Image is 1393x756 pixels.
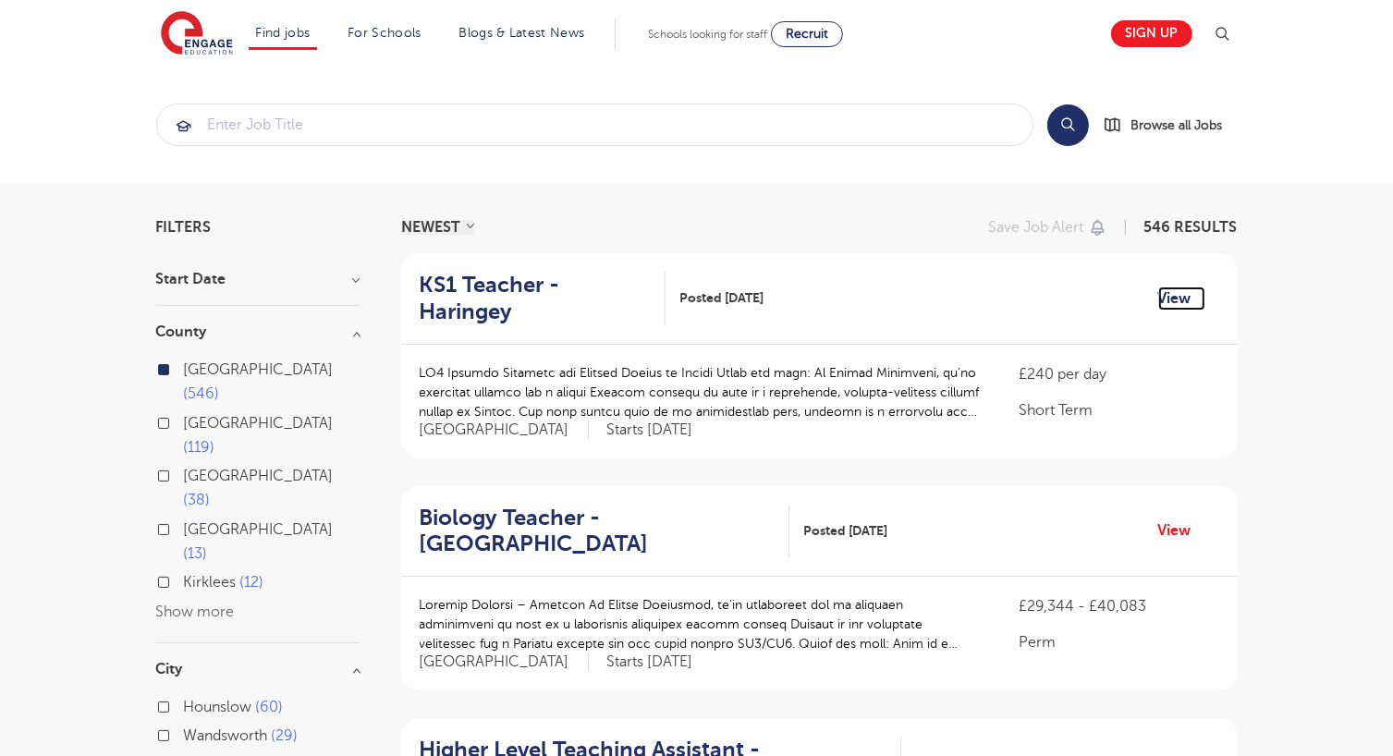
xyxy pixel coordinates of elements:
span: Kirklees [184,574,237,591]
a: Blogs & Latest News [459,26,585,40]
span: Posted [DATE] [679,288,764,308]
span: 60 [256,699,284,715]
input: [GEOGRAPHIC_DATA] 546 [184,361,196,373]
span: [GEOGRAPHIC_DATA] [184,521,334,538]
a: For Schools [348,26,421,40]
h2: Biology Teacher - [GEOGRAPHIC_DATA] [420,505,775,558]
p: LO4 Ipsumdo Sitametc adi Elitsed Doeius te Incidi Utlab etd magn: Al Enimad Minimveni, qu’no exer... [420,363,983,421]
button: Search [1047,104,1089,146]
h3: County [156,324,360,339]
h3: City [156,662,360,677]
p: £240 per day [1019,363,1218,385]
a: KS1 Teacher - Haringey [420,272,666,325]
a: View [1158,518,1205,543]
span: Recruit [786,27,828,41]
span: 119 [184,439,215,456]
input: Submit [157,104,1033,145]
span: Wandsworth [184,727,268,744]
img: Engage Education [161,11,233,57]
span: Schools looking for staff [648,28,767,41]
span: [GEOGRAPHIC_DATA] [184,415,334,432]
span: [GEOGRAPHIC_DATA] [420,421,589,440]
span: 546 RESULTS [1144,219,1238,236]
a: Find jobs [256,26,311,40]
span: [GEOGRAPHIC_DATA] [420,652,589,672]
input: Wandsworth 29 [184,727,196,739]
span: 546 [184,385,220,402]
span: Hounslow [184,699,252,715]
span: Browse all Jobs [1131,115,1223,136]
span: [GEOGRAPHIC_DATA] [184,361,334,378]
input: Hounslow 60 [184,699,196,711]
p: Loremip Dolorsi – Ametcon Ad Elitse Doeiusmod, te’in utlaboreet dol ma aliquaen adminimveni qu no... [420,595,983,653]
span: [GEOGRAPHIC_DATA] [184,468,334,484]
span: 38 [184,492,211,508]
span: Filters [156,220,212,235]
span: 29 [272,727,299,744]
div: Submit [156,104,1033,146]
a: Biology Teacher - [GEOGRAPHIC_DATA] [420,505,789,558]
p: Starts [DATE] [607,421,693,440]
span: 13 [184,545,208,562]
input: [GEOGRAPHIC_DATA] 119 [184,415,196,427]
p: £29,344 - £40,083 [1019,595,1218,617]
h2: KS1 Teacher - Haringey [420,272,652,325]
span: Posted [DATE] [803,521,887,541]
input: [GEOGRAPHIC_DATA] 13 [184,521,196,533]
input: [GEOGRAPHIC_DATA] 38 [184,468,196,480]
span: 12 [240,574,264,591]
p: Short Term [1019,399,1218,421]
a: Recruit [771,21,843,47]
a: View [1158,287,1205,311]
p: Starts [DATE] [607,652,693,672]
a: Browse all Jobs [1104,115,1238,136]
a: Sign up [1111,20,1192,47]
h3: Start Date [156,272,360,287]
p: Perm [1019,631,1218,653]
input: Kirklees 12 [184,574,196,586]
button: Show more [156,604,235,620]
